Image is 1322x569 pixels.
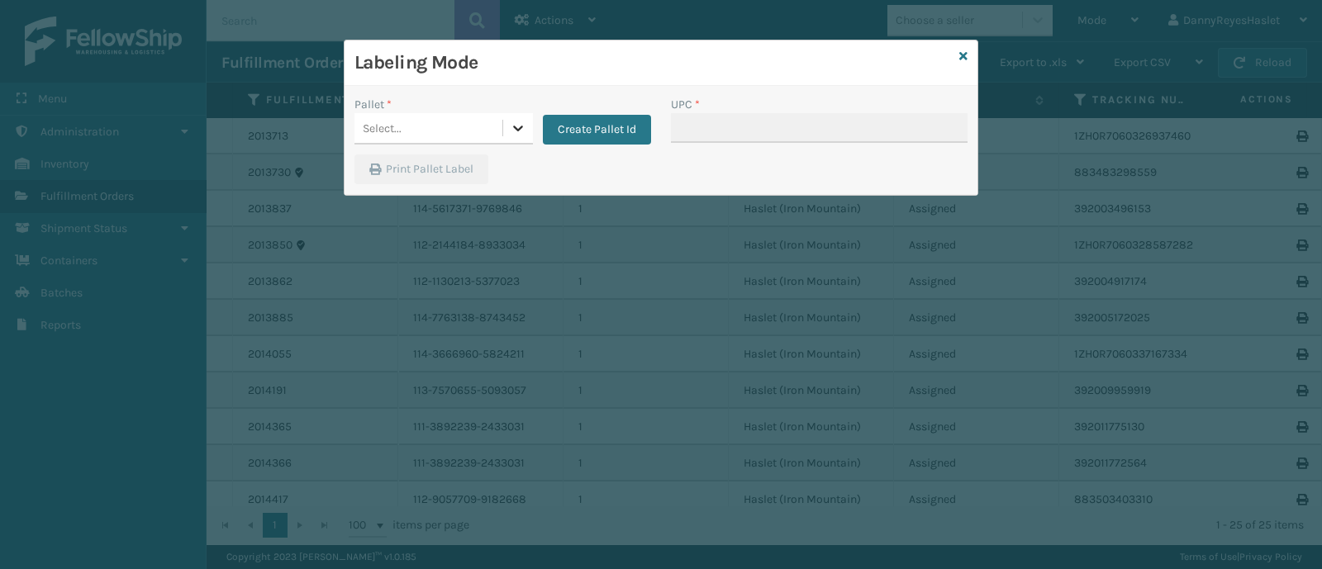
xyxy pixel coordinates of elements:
label: Pallet [354,96,392,113]
button: Print Pallet Label [354,154,488,184]
h3: Labeling Mode [354,50,953,75]
button: Create Pallet Id [543,115,651,145]
label: UPC [671,96,700,113]
div: Select... [363,120,402,137]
